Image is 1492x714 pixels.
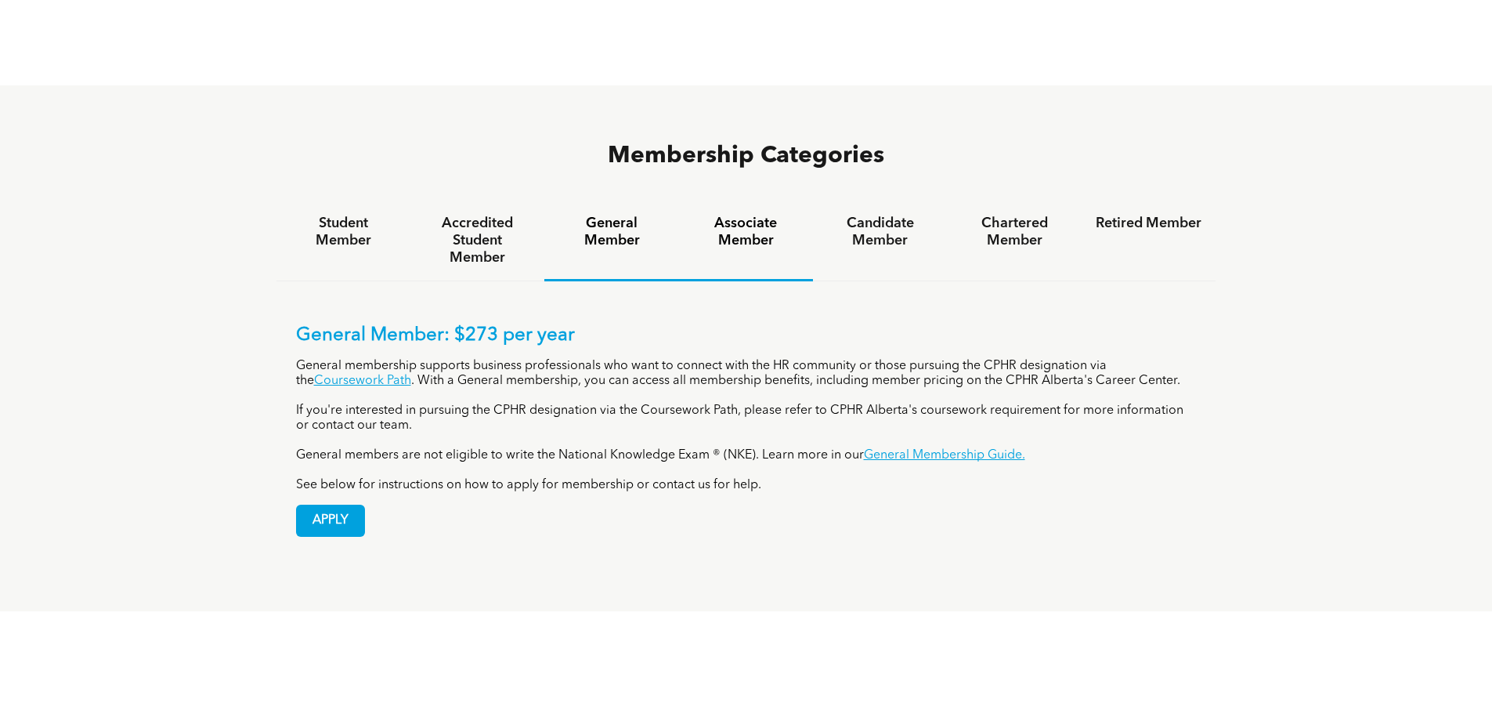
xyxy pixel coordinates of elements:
p: See below for instructions on how to apply for membership or contact us for help. [296,478,1197,493]
a: APPLY [296,505,365,537]
h4: General Member [558,215,664,249]
p: If you're interested in pursuing the CPHR designation via the Coursework Path, please refer to CP... [296,404,1197,433]
span: Membership Categories [608,144,884,168]
a: General Membership Guide. [864,449,1025,462]
h4: Retired Member [1096,215,1201,232]
p: General Member: $273 per year [296,324,1197,347]
span: APPLY [297,506,364,536]
h4: Chartered Member [962,215,1068,249]
h4: Accredited Student Member [424,215,530,266]
a: Coursework Path [314,375,411,387]
h4: Candidate Member [827,215,933,249]
h4: Associate Member [693,215,799,249]
h4: Student Member [291,215,396,249]
p: General members are not eligible to write the National Knowledge Exam ® (NKE). Learn more in our [296,448,1197,463]
p: General membership supports business professionals who want to connect with the HR community or t... [296,359,1197,389]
